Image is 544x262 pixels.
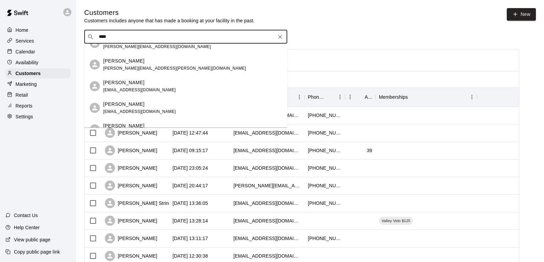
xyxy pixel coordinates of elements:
span: Valley Velo $125 [379,218,413,223]
div: Levi Spiwak [90,59,100,70]
div: Age [365,88,372,106]
div: 2025-08-10 12:30:38 [173,253,208,259]
button: Sort [355,92,365,102]
button: Clear [275,32,285,42]
button: Menu [467,92,477,102]
div: [PERSON_NAME] [105,163,157,173]
div: [PERSON_NAME] [105,216,157,226]
button: Menu [345,92,355,102]
a: Services [5,36,71,46]
p: Customers [16,70,41,77]
p: Copy public page link [14,248,60,255]
p: Settings [16,113,33,120]
div: 2025-08-10 13:36:05 [173,200,208,207]
div: [PERSON_NAME] [105,233,157,243]
div: Levi Spiwak [90,81,100,91]
span: [EMAIL_ADDRESS][DOMAIN_NAME] [103,88,176,92]
div: +18186327578 [308,235,342,242]
p: Help Center [14,224,40,231]
div: +16175129583 [308,200,342,207]
p: Contact Us [14,212,38,219]
div: Memberships [376,88,477,106]
div: 2025-08-10 20:44:17 [173,182,208,189]
button: Sort [325,92,335,102]
a: Availability [5,57,71,68]
div: greg@annie-campbell.com [233,182,301,189]
a: Calendar [5,47,71,57]
a: New [507,8,536,21]
div: +19175534668 [308,182,342,189]
button: Sort [408,92,417,102]
div: Phone Number [308,88,325,106]
div: oscarortiz9@gmail.com [233,235,301,242]
div: [PERSON_NAME] [105,145,157,156]
div: +13109107276 [308,147,342,154]
p: [PERSON_NAME] [103,57,144,65]
div: +13232700614 [308,165,342,171]
div: robpaco1966@gmail.com [233,217,301,224]
div: Age [345,88,376,106]
div: mikealam75@gmail.com [233,165,301,171]
div: Valley Velo $125 [379,217,413,225]
p: Marketing [16,81,37,88]
div: Harrison Levine [90,103,100,113]
div: 2025-08-10 23:05:24 [173,165,208,171]
p: Retail [16,92,28,98]
div: Email [230,88,304,106]
div: [PERSON_NAME] [105,181,157,191]
button: Menu [294,92,304,102]
div: 2025-08-10 13:28:14 [173,217,208,224]
div: Phone Number [304,88,345,106]
span: [PERSON_NAME][EMAIL_ADDRESS][PERSON_NAME][DOMAIN_NAME] [103,66,246,71]
span: [EMAIL_ADDRESS][DOMAIN_NAME] [103,109,176,114]
div: +16083472202 [308,112,342,119]
div: 2025-08-11 12:47:44 [173,129,208,136]
div: Memberships [379,88,408,106]
div: Levi Sugerman [90,124,100,135]
p: [PERSON_NAME] [103,79,144,86]
div: jll723@yahoo.com [233,147,301,154]
div: christstopheriangarcia23@gmail.com [233,253,301,259]
span: [PERSON_NAME][EMAIL_ADDRESS][DOMAIN_NAME] [103,44,211,49]
div: [PERSON_NAME] [105,128,157,138]
div: 2025-08-11 09:15:17 [173,147,208,154]
p: Calendar [16,48,35,55]
h5: Customers [84,8,255,17]
div: galitlerman@gmail.com [233,129,301,136]
p: [PERSON_NAME] [103,101,144,108]
div: Search customers by name or email [84,30,287,44]
p: Services [16,38,34,44]
a: Reports [5,101,71,111]
div: [PERSON_NAME] [105,251,157,261]
a: Home [5,25,71,35]
a: Marketing [5,79,71,89]
div: +18186139980 [308,129,342,136]
p: Availability [16,59,39,66]
p: Customers includes anyone that has made a booking at your facility in the past. [84,17,255,24]
div: 39 [367,147,372,154]
a: Customers [5,68,71,78]
a: Retail [5,90,71,100]
div: jestring@gmail.com [233,200,301,207]
p: Reports [16,102,32,109]
p: [PERSON_NAME] [103,122,144,129]
p: View public page [14,236,50,243]
div: [PERSON_NAME] String [105,198,172,208]
button: Menu [335,92,345,102]
div: 2025-08-10 13:11:17 [173,235,208,242]
p: Home [16,27,28,33]
a: Settings [5,112,71,122]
